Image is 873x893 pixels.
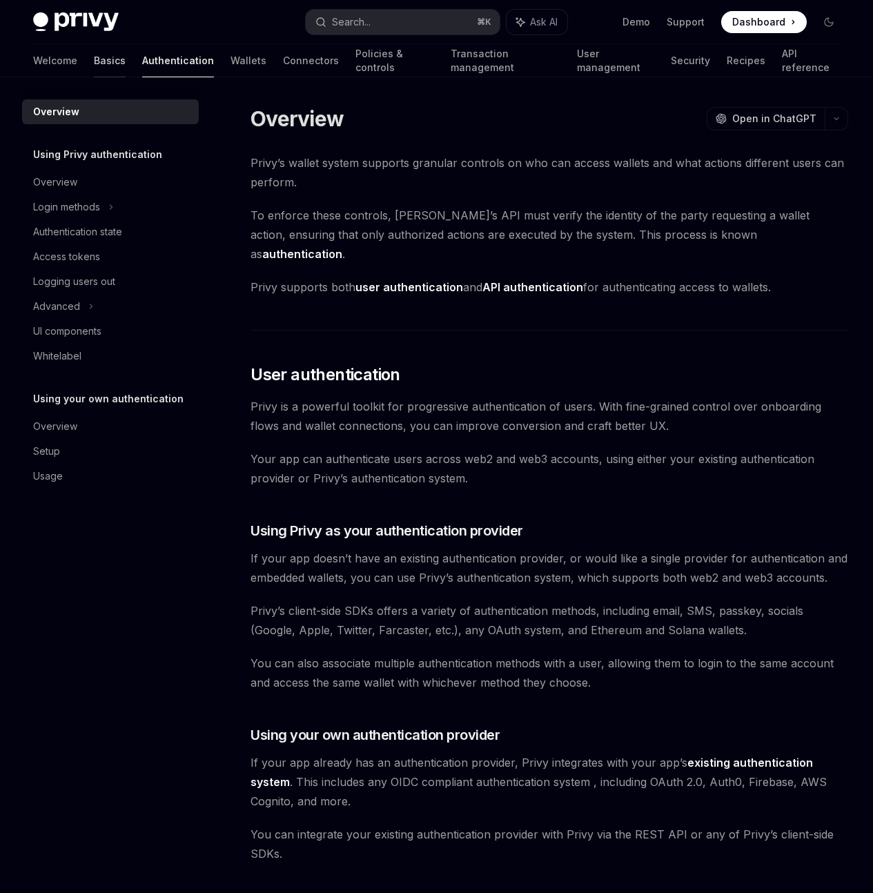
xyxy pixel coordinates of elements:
[671,44,710,77] a: Security
[732,15,785,29] span: Dashboard
[33,443,60,460] div: Setup
[22,464,199,489] a: Usage
[251,106,344,131] h1: Overview
[230,44,266,77] a: Wallets
[707,107,825,130] button: Open in ChatGPT
[721,11,807,33] a: Dashboard
[33,391,184,407] h5: Using your own authentication
[355,44,434,77] a: Policies & controls
[667,15,705,29] a: Support
[251,277,848,297] span: Privy supports both and for authenticating access to wallets.
[22,244,199,269] a: Access tokens
[251,206,848,264] span: To enforce these controls, [PERSON_NAME]’s API must verify the identity of the party requesting a...
[262,247,342,261] strong: authentication
[251,364,400,386] span: User authentication
[22,439,199,464] a: Setup
[22,319,199,344] a: UI components
[251,153,848,192] span: Privy’s wallet system supports granular controls on who can access wallets and what actions diffe...
[530,15,558,29] span: Ask AI
[251,449,848,488] span: Your app can authenticate users across web2 and web3 accounts, using either your existing authent...
[251,549,848,587] span: If your app doesn’t have an existing authentication provider, or would like a single provider for...
[251,825,848,863] span: You can integrate your existing authentication provider with Privy via the REST API or any of Pri...
[22,99,199,124] a: Overview
[251,601,848,640] span: Privy’s client-side SDKs offers a variety of authentication methods, including email, SMS, passke...
[22,170,199,195] a: Overview
[306,10,500,35] button: Search...⌘K
[22,414,199,439] a: Overview
[33,418,77,435] div: Overview
[477,17,491,28] span: ⌘ K
[451,44,560,77] a: Transaction management
[355,280,463,294] strong: user authentication
[33,273,115,290] div: Logging users out
[142,44,214,77] a: Authentication
[577,44,655,77] a: User management
[33,44,77,77] a: Welcome
[283,44,339,77] a: Connectors
[251,521,523,540] span: Using Privy as your authentication provider
[251,654,848,692] span: You can also associate multiple authentication methods with a user, allowing them to login to the...
[33,224,122,240] div: Authentication state
[251,725,500,745] span: Using your own authentication provider
[94,44,126,77] a: Basics
[33,323,101,340] div: UI components
[332,14,371,30] div: Search...
[732,112,816,126] span: Open in ChatGPT
[507,10,567,35] button: Ask AI
[251,753,848,811] span: If your app already has an authentication provider, Privy integrates with your app’s . This inclu...
[33,146,162,163] h5: Using Privy authentication
[33,248,100,265] div: Access tokens
[33,12,119,32] img: dark logo
[33,298,80,315] div: Advanced
[22,344,199,369] a: Whitelabel
[22,219,199,244] a: Authentication state
[251,397,848,435] span: Privy is a powerful toolkit for progressive authentication of users. With fine-grained control ov...
[782,44,840,77] a: API reference
[482,280,583,294] strong: API authentication
[33,468,63,484] div: Usage
[33,174,77,190] div: Overview
[33,199,100,215] div: Login methods
[622,15,650,29] a: Demo
[727,44,765,77] a: Recipes
[33,348,81,364] div: Whitelabel
[22,269,199,294] a: Logging users out
[818,11,840,33] button: Toggle dark mode
[33,104,79,120] div: Overview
